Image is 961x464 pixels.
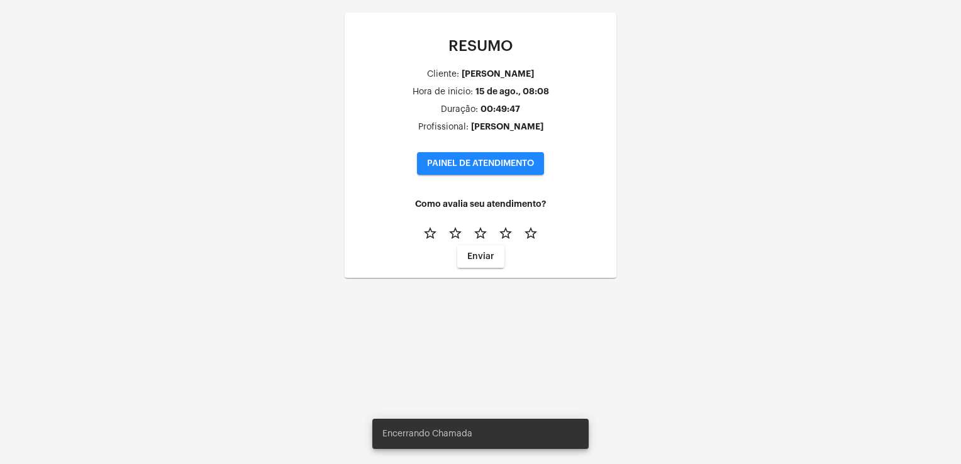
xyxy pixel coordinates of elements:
[417,152,544,175] button: PAINEL DE ATENDIMENTO
[355,38,606,54] p: RESUMO
[523,226,538,241] mat-icon: star_border
[475,87,549,96] div: 15 de ago., 08:08
[355,199,606,209] h4: Como avalia seu atendimento?
[427,159,534,168] span: PAINEL DE ATENDIMENTO
[413,87,473,97] div: Hora de inicio:
[462,69,534,79] div: [PERSON_NAME]
[423,226,438,241] mat-icon: star_border
[473,226,488,241] mat-icon: star_border
[498,226,513,241] mat-icon: star_border
[382,428,472,440] span: Encerrando Chamada
[480,104,520,114] div: 00:49:47
[418,123,469,132] div: Profissional:
[457,245,504,268] button: Enviar
[467,252,494,261] span: Enviar
[448,226,463,241] mat-icon: star_border
[441,105,478,114] div: Duração:
[427,70,459,79] div: Cliente:
[471,122,543,131] div: [PERSON_NAME]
